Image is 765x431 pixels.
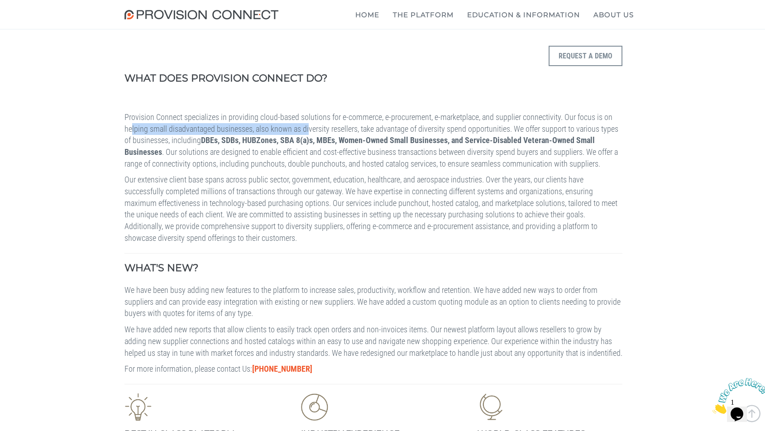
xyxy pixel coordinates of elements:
b: DBEs, SDBs, HUBZones, SBA 8(a)s, MBEs, Women-Owned Small Businesses, and Service-Disabled Veteran... [124,135,595,157]
button: Request a Demo [549,46,622,66]
span: 1 [4,4,7,11]
img: Chat attention grabber [4,4,60,39]
h1: WHAT DOES PROVISION CONNECT DO? [124,73,490,84]
h1: WHAT'S NEW? [124,263,622,273]
a: Request a Demo [549,74,622,82]
p: We have added new reports that allow clients to easily track open orders and non-invoices items. ... [124,324,622,359]
a: [PHONE_NUMBER] [252,364,312,374]
iframe: chat widget [709,374,765,417]
img: Provision Connect [124,10,283,19]
p: Provision Connect specializes in providing cloud-based solutions for e-commerce, e-procurement, e... [124,111,622,170]
p: For more information, please contact Us: [124,363,622,375]
p: We have been busy adding new features to the platform to increase sales, productivity, workflow a... [124,284,622,319]
p: Our extensive client base spans across public sector, government, education, healthcare, and aero... [124,174,622,244]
